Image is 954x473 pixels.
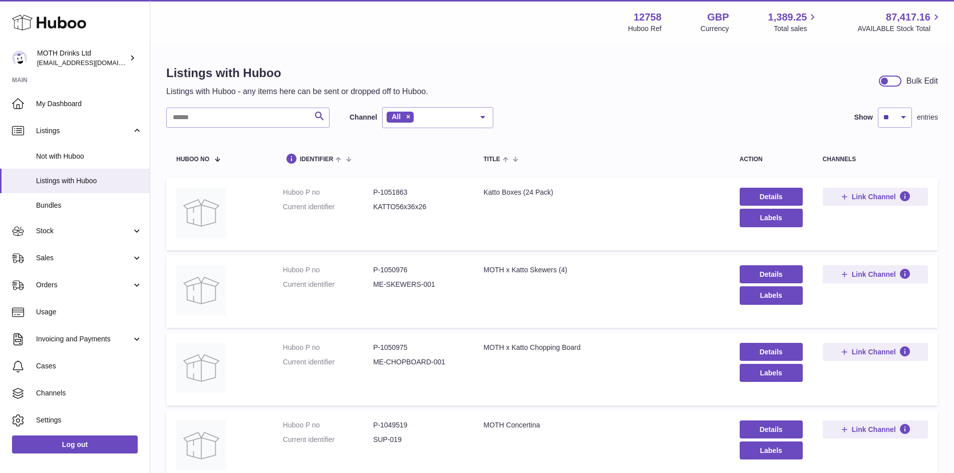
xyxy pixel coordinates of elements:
[283,202,373,212] dt: Current identifier
[906,76,938,87] div: Bulk Edit
[701,24,729,34] div: Currency
[283,280,373,289] dt: Current identifier
[36,307,142,317] span: Usage
[36,253,132,263] span: Sales
[283,420,373,430] dt: Huboo P no
[823,343,928,361] button: Link Channel
[740,286,803,304] button: Labels
[176,343,226,393] img: MOTH x Katto Chopping Board
[823,265,928,283] button: Link Channel
[283,188,373,197] dt: Huboo P no
[166,65,428,81] h1: Listings with Huboo
[373,357,463,367] dd: ME-CHOPBOARD-001
[483,265,719,275] div: MOTH x Katto Skewers (4)
[36,334,132,344] span: Invoicing and Payments
[917,113,938,122] span: entries
[36,99,142,109] span: My Dashboard
[633,11,662,24] strong: 12758
[740,420,803,438] a: Details
[857,11,942,34] a: 87,417.16 AVAILABLE Stock Total
[12,51,27,66] img: internalAdmin-12758@internal.huboo.com
[373,343,463,352] dd: P-1050975
[373,188,463,197] dd: P-1051863
[483,343,719,352] div: MOTH x Katto Chopping Board
[740,265,803,283] a: Details
[12,435,138,453] a: Log out
[176,420,226,470] img: MOTH Concertina
[350,113,377,122] label: Channel
[36,152,142,161] span: Not with Huboo
[37,49,127,68] div: MOTH Drinks Ltd
[36,226,132,236] span: Stock
[483,156,500,163] span: title
[176,188,226,238] img: Katto Boxes (24 Pack)
[774,24,818,34] span: Total sales
[740,156,803,163] div: action
[36,415,142,425] span: Settings
[852,425,896,434] span: Link Channel
[37,59,147,67] span: [EMAIL_ADDRESS][DOMAIN_NAME]
[283,357,373,367] dt: Current identifier
[36,280,132,290] span: Orders
[740,209,803,227] button: Labels
[373,280,463,289] dd: ME-SKEWERS-001
[36,126,132,136] span: Listings
[823,420,928,438] button: Link Channel
[283,435,373,444] dt: Current identifier
[373,265,463,275] dd: P-1050976
[36,388,142,398] span: Channels
[283,343,373,352] dt: Huboo P no
[852,192,896,201] span: Link Channel
[483,188,719,197] div: Katto Boxes (24 Pack)
[483,420,719,430] div: MOTH Concertina
[392,113,401,121] span: All
[886,11,930,24] span: 87,417.16
[857,24,942,34] span: AVAILABLE Stock Total
[36,176,142,186] span: Listings with Huboo
[768,11,807,24] span: 1,389.25
[176,265,226,315] img: MOTH x Katto Skewers (4)
[740,441,803,459] button: Labels
[740,343,803,361] a: Details
[768,11,819,34] a: 1,389.25 Total sales
[823,188,928,206] button: Link Channel
[373,202,463,212] dd: KATTO56x36x26
[852,270,896,279] span: Link Channel
[300,156,334,163] span: identifier
[373,420,463,430] dd: P-1049519
[166,86,428,97] p: Listings with Huboo - any items here can be sent or dropped off to Huboo.
[373,435,463,444] dd: SUP-019
[36,361,142,371] span: Cases
[176,156,209,163] span: Huboo no
[823,156,928,163] div: channels
[707,11,729,24] strong: GBP
[36,201,142,210] span: Bundles
[283,265,373,275] dt: Huboo P no
[854,113,873,122] label: Show
[852,347,896,356] span: Link Channel
[740,364,803,382] button: Labels
[628,24,662,34] div: Huboo Ref
[740,188,803,206] a: Details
